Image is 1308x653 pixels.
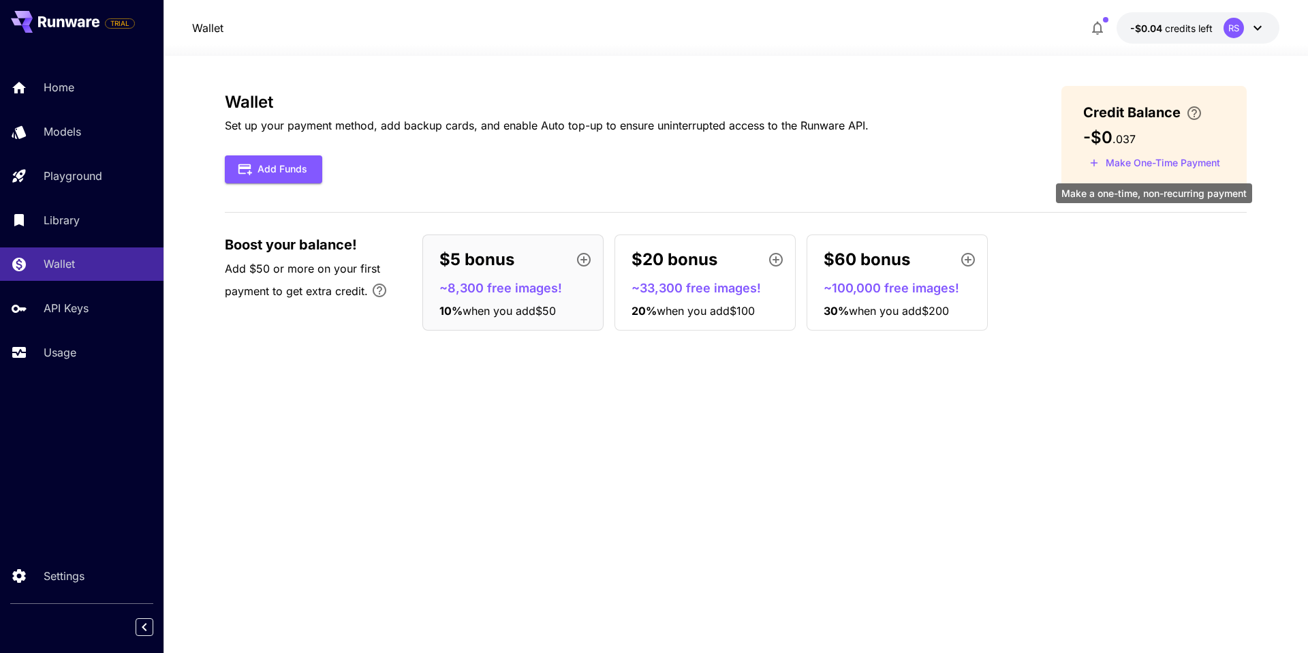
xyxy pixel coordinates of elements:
span: Credit Balance [1083,102,1181,123]
p: $20 bonus [632,247,717,272]
p: API Keys [44,300,89,316]
span: credits left [1165,22,1213,34]
button: Enter your card details and choose an Auto top-up amount to avoid service interruptions. We'll au... [1181,105,1208,121]
p: Home [44,79,74,95]
p: Models [44,123,81,140]
p: ~33,300 free images! [632,279,790,297]
button: Make a one-time, non-recurring payment [1083,153,1226,174]
span: -$0.04 [1130,22,1165,34]
span: 30 % [824,304,849,318]
span: when you add $100 [657,304,755,318]
p: Wallet [44,256,75,272]
p: $60 bonus [824,247,910,272]
span: Add your payment card to enable full platform functionality. [105,15,135,31]
span: Add $50 or more on your first payment to get extra credit. [225,262,380,298]
p: Playground [44,168,102,184]
button: Add Funds [225,155,322,183]
h3: Wallet [225,93,869,112]
p: ~100,000 free images! [824,279,982,297]
p: Usage [44,344,76,361]
span: . 037 [1112,132,1136,146]
p: Set up your payment method, add backup cards, and enable Auto top-up to ensure uninterrupted acce... [225,117,869,134]
span: when you add $200 [849,304,949,318]
span: when you add $50 [463,304,556,318]
div: Collapse sidebar [146,615,163,639]
p: Settings [44,568,84,584]
div: Make a one-time, non-recurring payment [1056,183,1252,203]
span: 20 % [632,304,657,318]
a: Wallet [192,20,223,36]
p: ~8,300 free images! [439,279,597,297]
span: 10 % [439,304,463,318]
span: TRIAL [106,18,134,29]
p: Library [44,212,80,228]
div: RS [1224,18,1244,38]
button: Collapse sidebar [136,618,153,636]
button: -$0.037RS [1117,12,1279,44]
button: Bonus applies only to your first payment, up to 30% on the first $1,000. [366,277,393,304]
p: $5 bonus [439,247,514,272]
span: Boost your balance! [225,234,357,255]
nav: breadcrumb [192,20,223,36]
div: -$0.037 [1130,21,1213,35]
span: -$0 [1083,127,1112,147]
